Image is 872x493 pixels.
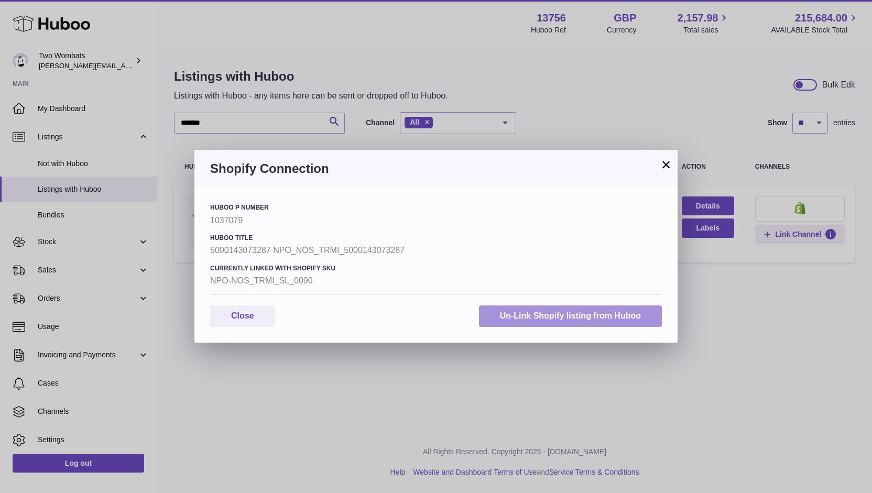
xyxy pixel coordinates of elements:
h4: Huboo Title [210,234,662,242]
button: Close [210,305,275,327]
h3: Shopify Connection [210,160,662,177]
button: Un-Link Shopify listing from Huboo [479,305,662,327]
h4: Huboo P number [210,203,662,212]
strong: NPO-NOS_TRMI_SL_0090 [210,275,662,287]
button: × [660,158,672,171]
strong: 1037079 [210,215,662,226]
h4: Currently Linked with Shopify SKU [210,264,662,272]
strong: 5000143073287 NPO_NOS_TRMI_5000143073287 [210,245,662,256]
